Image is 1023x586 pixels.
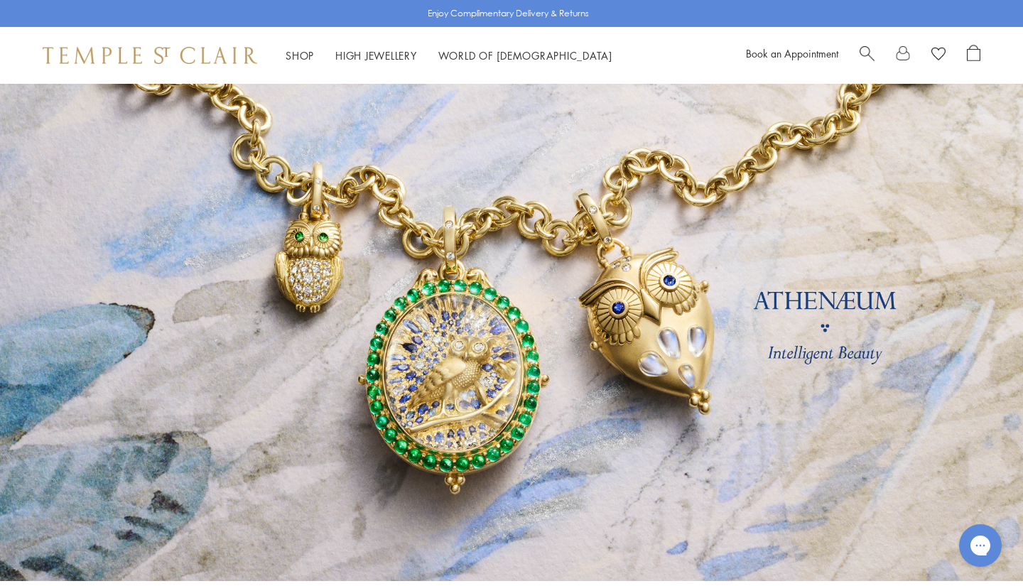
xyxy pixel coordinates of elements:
a: ShopShop [286,48,314,63]
a: View Wishlist [931,45,946,66]
a: Search [860,45,875,66]
iframe: Gorgias live chat messenger [952,519,1009,572]
a: World of [DEMOGRAPHIC_DATA]World of [DEMOGRAPHIC_DATA] [438,48,612,63]
p: Enjoy Complimentary Delivery & Returns [428,6,589,21]
a: Book an Appointment [746,46,838,60]
a: Open Shopping Bag [967,45,980,66]
a: High JewelleryHigh Jewellery [335,48,417,63]
img: Temple St. Clair [43,47,257,64]
nav: Main navigation [286,47,612,65]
